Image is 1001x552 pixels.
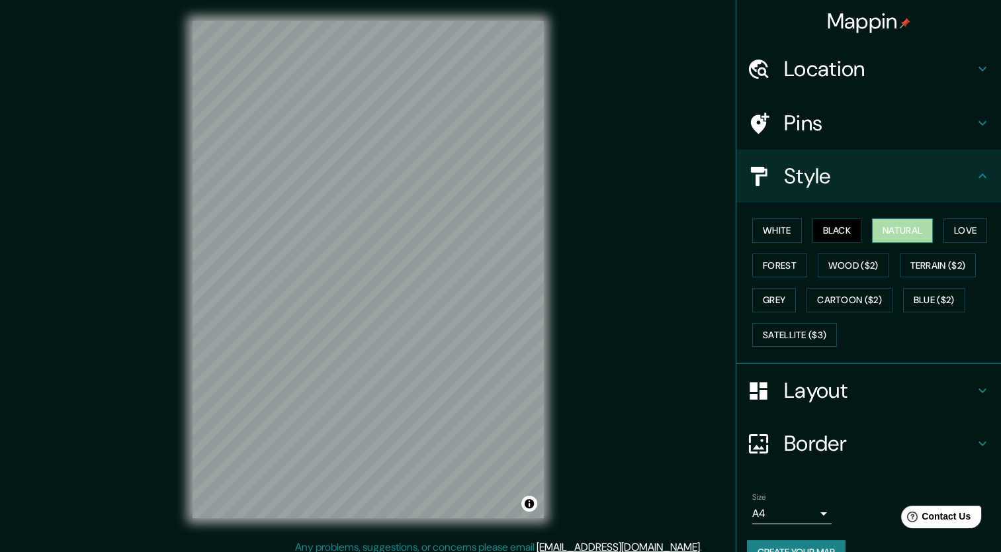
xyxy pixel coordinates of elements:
[752,253,807,278] button: Forest
[736,42,1001,95] div: Location
[812,218,862,243] button: Black
[900,18,910,28] img: pin-icon.png
[193,21,544,518] canvas: Map
[784,377,975,404] h4: Layout
[806,288,892,312] button: Cartoon ($2)
[752,323,837,347] button: Satellite ($3)
[818,253,889,278] button: Wood ($2)
[736,364,1001,417] div: Layout
[943,218,987,243] button: Love
[784,56,975,82] h4: Location
[752,218,802,243] button: White
[736,150,1001,203] div: Style
[521,496,537,512] button: Toggle attribution
[784,163,975,189] h4: Style
[883,500,986,537] iframe: Help widget launcher
[736,97,1001,150] div: Pins
[784,110,975,136] h4: Pins
[903,288,965,312] button: Blue ($2)
[900,253,977,278] button: Terrain ($2)
[752,492,766,503] label: Size
[872,218,933,243] button: Natural
[752,503,832,524] div: A4
[736,417,1001,470] div: Border
[784,430,975,457] h4: Border
[827,8,911,34] h4: Mappin
[752,288,796,312] button: Grey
